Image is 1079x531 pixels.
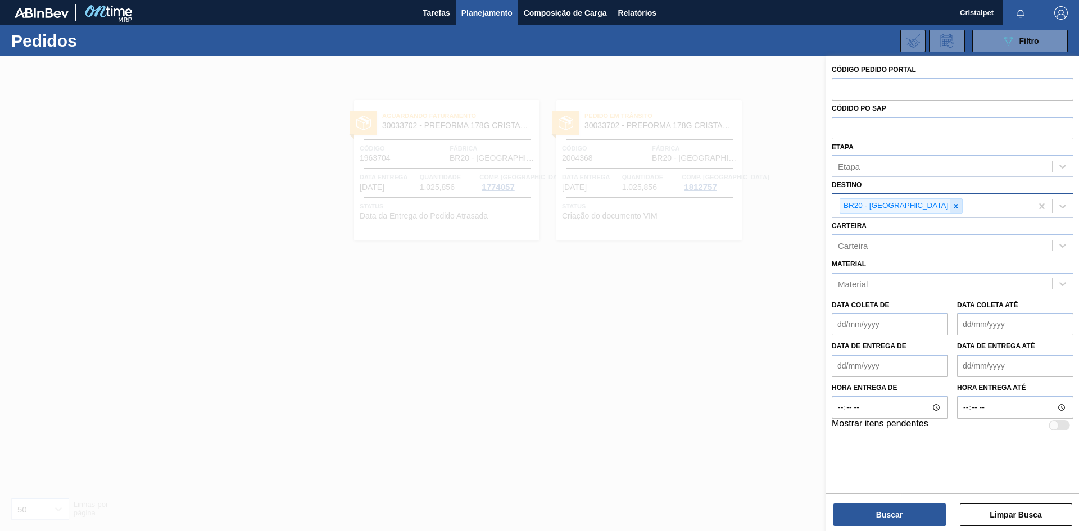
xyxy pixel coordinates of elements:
[832,301,889,309] label: Data coleta de
[832,419,928,432] label: Mostrar itens pendentes
[838,279,868,288] div: Material
[11,34,179,47] h1: Pedidos
[832,66,916,74] label: Código Pedido Portal
[832,105,886,112] label: Códido PO SAP
[1019,37,1039,46] span: Filtro
[957,380,1073,396] label: Hora entrega até
[832,342,906,350] label: Data de Entrega de
[618,6,656,20] span: Relatórios
[832,313,948,335] input: dd/mm/yyyy
[832,143,854,151] label: Etapa
[838,162,860,171] div: Etapa
[838,240,868,250] div: Carteira
[832,260,866,268] label: Material
[972,30,1068,52] button: Filtro
[957,355,1073,377] input: dd/mm/yyyy
[900,30,926,52] div: Importar Negociações dos Pedidos
[15,8,69,18] img: TNhmsLtSVTkK8tSr43FrP2fwEKptu5GPRR3wAAAABJRU5ErkJggg==
[957,313,1073,335] input: dd/mm/yyyy
[461,6,513,20] span: Planejamento
[957,301,1018,309] label: Data coleta até
[840,199,950,213] div: BR20 - [GEOGRAPHIC_DATA]
[1054,6,1068,20] img: Logout
[832,380,948,396] label: Hora entrega de
[929,30,965,52] div: Solicitação de Revisão de Pedidos
[832,181,862,189] label: Destino
[832,355,948,377] input: dd/mm/yyyy
[832,222,867,230] label: Carteira
[423,6,450,20] span: Tarefas
[524,6,607,20] span: Composição de Carga
[1003,5,1039,21] button: Notificações
[957,342,1035,350] label: Data de Entrega até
